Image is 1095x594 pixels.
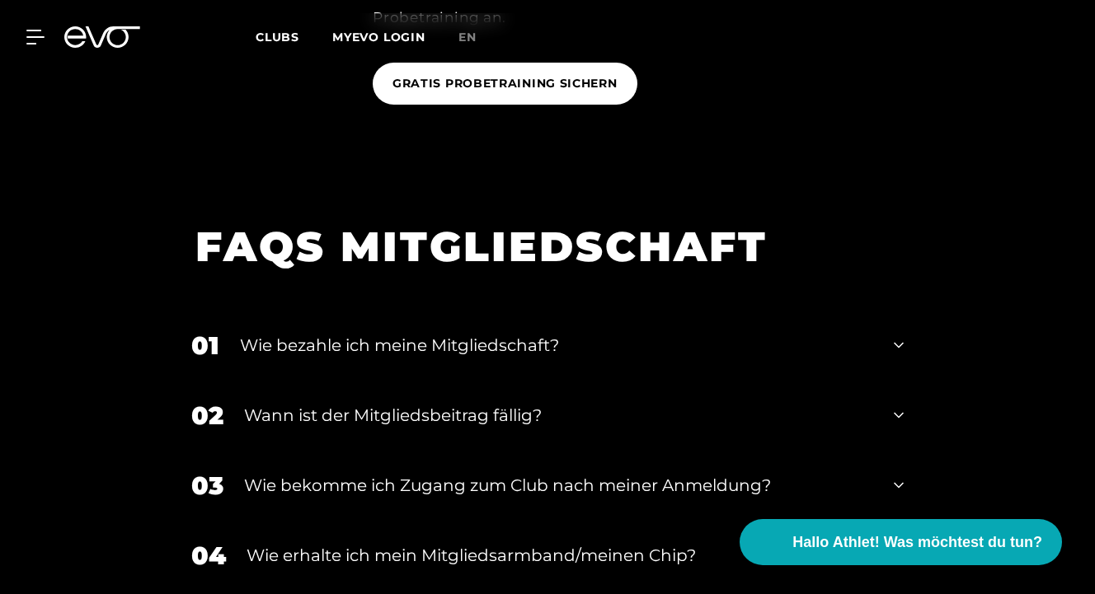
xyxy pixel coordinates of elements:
div: Wann ist der Mitgliedsbeitrag fällig? [244,403,873,428]
span: Clubs [256,30,299,44]
h1: FAQS MITGLIEDSCHAFT [195,220,879,274]
a: Clubs [256,29,332,44]
span: en [458,30,477,44]
div: Wie erhalte ich mein Mitgliedsarmband/meinen Chip? [247,543,873,568]
a: GRATIS PROBETRAINING SICHERN [373,50,644,117]
a: en [458,28,496,47]
div: 04 [191,537,226,574]
div: 03 [191,467,223,504]
span: GRATIS PROBETRAINING SICHERN [392,75,618,92]
div: Wie bekomme ich Zugang zum Club nach meiner Anmeldung? [244,473,873,498]
a: MYEVO LOGIN [332,30,425,44]
button: Hallo Athlet! Was möchtest du tun? [740,519,1062,565]
div: 01 [191,327,219,364]
div: Wie bezahle ich meine Mitgliedschaft? [240,333,873,358]
div: 02 [191,397,223,434]
span: Hallo Athlet! Was möchtest du tun? [792,531,1042,554]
